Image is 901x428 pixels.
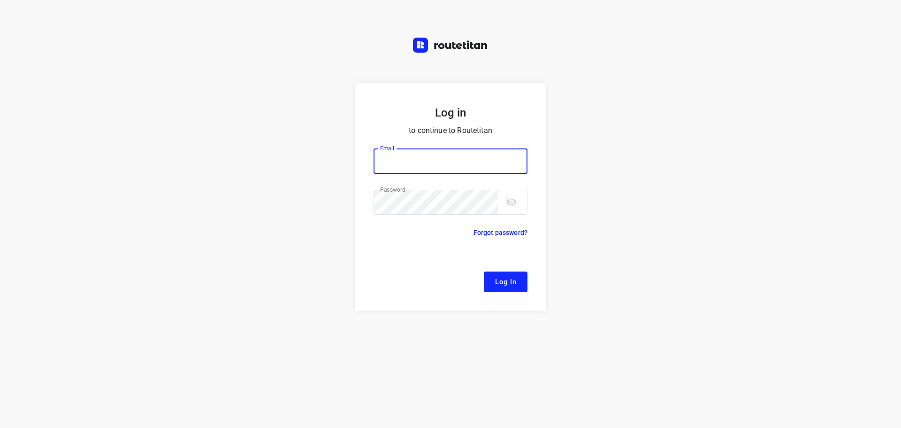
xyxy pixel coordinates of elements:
h5: Log in [374,105,527,120]
p: to continue to Routetitan [374,124,527,137]
p: Forgot password? [473,227,527,238]
button: toggle password visibility [502,193,521,211]
button: Log In [484,272,527,292]
span: Log In [495,276,516,288]
img: Routetitan [413,38,488,53]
